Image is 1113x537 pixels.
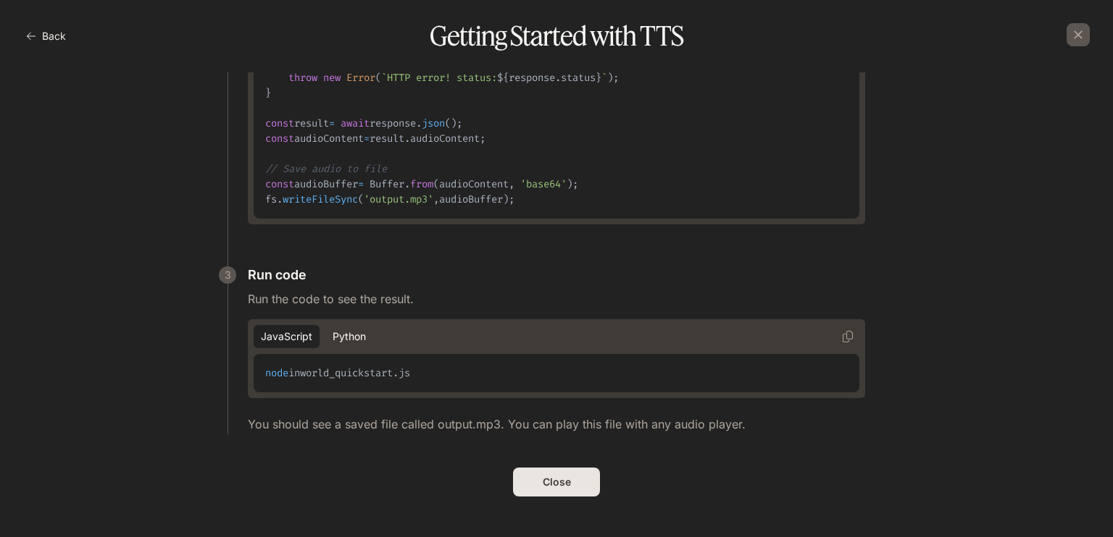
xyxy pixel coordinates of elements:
[387,71,497,85] span: HTTP error! status:
[294,132,364,145] span: audioContent
[294,177,358,191] span: audioBuffer
[248,290,865,308] p: Run the code to see the result.
[370,117,416,130] span: response
[23,22,72,51] button: Back
[248,265,307,284] p: Run code
[381,71,387,85] span: `
[480,132,485,145] span: ;
[265,366,288,380] span: node
[329,117,335,130] span: =
[248,415,865,433] p: You should see a saved file called output.mp3. You can play this file with any audio player.
[513,468,600,496] button: Close
[265,117,294,130] span: const
[358,177,364,191] span: =
[433,177,439,191] span: (
[497,71,509,85] span: ${
[277,193,283,206] span: .
[451,117,457,130] span: )
[254,325,320,349] button: JavaScript
[370,177,404,191] span: Buffer
[561,71,596,85] span: status
[613,71,619,85] span: ;
[404,177,410,191] span: .
[358,193,364,206] span: (
[288,366,410,380] span: inworld_quickstart.js
[509,177,514,191] span: ,
[433,193,439,206] span: ,
[572,177,578,191] span: ;
[503,193,509,206] span: )
[225,267,231,282] p: 3
[265,177,294,191] span: const
[265,86,271,100] span: }
[410,132,480,145] span: audioContent
[439,177,509,191] span: audioContent
[283,193,358,206] span: writeFileSync
[404,132,410,145] span: .
[607,71,613,85] span: )
[555,71,561,85] span: .
[509,193,514,206] span: ;
[567,177,572,191] span: )
[422,117,445,130] span: json
[346,71,375,85] span: Error
[375,71,381,85] span: (
[520,177,567,191] span: 'base64'
[596,71,601,85] span: }
[265,132,294,145] span: const
[370,132,404,145] span: result
[509,71,555,85] span: response
[416,117,422,130] span: .
[445,117,451,130] span: (
[457,117,462,130] span: ;
[288,71,317,85] span: throw
[601,71,607,85] span: `
[265,162,387,176] span: // Save audio to file
[410,177,433,191] span: from
[364,193,433,206] span: 'output.mp3'
[323,71,341,85] span: new
[23,23,1090,49] h1: Getting Started with TTS
[325,325,373,349] button: Python
[836,325,859,348] button: Copy
[341,117,370,130] span: await
[294,117,329,130] span: result
[439,193,503,206] span: audioBuffer
[364,132,370,145] span: =
[265,193,277,206] span: fs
